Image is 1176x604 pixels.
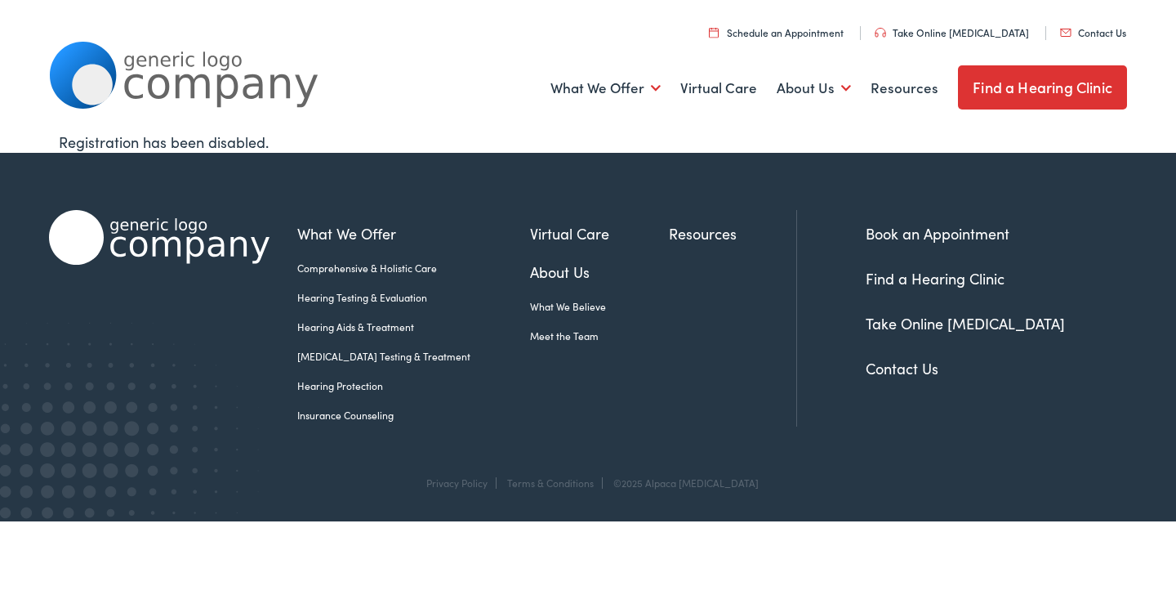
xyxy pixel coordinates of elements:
img: utility icon [709,27,719,38]
img: Alpaca Audiology [49,210,269,265]
a: Schedule an Appointment [709,25,844,39]
a: Virtual Care [680,58,757,119]
a: Resources [871,58,938,119]
a: Comprehensive & Holistic Care [297,261,530,275]
a: Resources [669,222,796,244]
a: Find a Hearing Clinic [958,65,1127,110]
a: Insurance Counseling [297,408,530,423]
a: What We Believe [530,299,669,314]
a: [MEDICAL_DATA] Testing & Treatment [297,349,530,364]
a: Take Online [MEDICAL_DATA] [875,25,1029,39]
a: What We Offer [550,58,661,119]
a: Contact Us [1060,25,1126,39]
a: About Us [777,58,851,119]
a: Find a Hearing Clinic [866,268,1004,289]
a: Take Online [MEDICAL_DATA] [866,313,1065,333]
a: Hearing Aids & Treatment [297,320,530,334]
a: Privacy Policy [426,476,488,490]
a: What We Offer [297,222,530,244]
img: utility icon [875,28,886,38]
a: Hearing Testing & Evaluation [297,290,530,305]
img: utility icon [1060,29,1071,37]
div: Registration has been disabled. [59,131,1117,153]
a: Terms & Conditions [507,476,594,490]
a: Book an Appointment [866,223,1009,244]
div: ©2025 Alpaca [MEDICAL_DATA] [605,477,759,489]
a: About Us [530,261,669,283]
a: Meet the Team [530,329,669,343]
a: Hearing Protection [297,378,530,393]
a: Virtual Care [530,222,669,244]
a: Contact Us [866,358,938,378]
